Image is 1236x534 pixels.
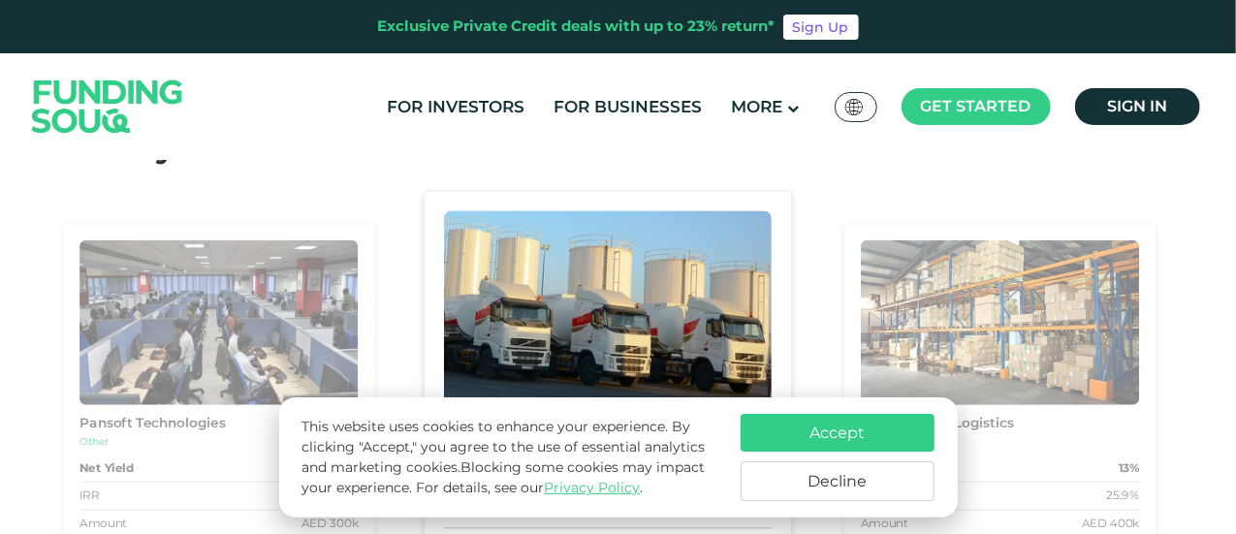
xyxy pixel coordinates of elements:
[861,239,1139,404] img: Business Image
[79,487,98,504] div: IRR
[13,57,203,155] img: Logo
[301,417,720,498] p: This website uses cookies to enhance your experience. By clicking "Accept," you agree to the use ...
[732,501,771,521] div: 25.9%
[378,16,776,38] div: Exclusive Private Credit deals with up to 23% return*
[741,461,935,501] button: Decline
[1082,515,1140,532] div: AED 400k
[79,434,357,449] div: Other
[861,434,1139,449] div: Logistic Services
[416,479,643,496] span: For details, see our .
[861,413,1139,432] div: Freight Move Logistics
[301,515,358,532] div: AED 300k
[79,515,126,532] div: Amount
[1119,458,1139,476] strong: 13%
[544,479,640,496] a: Privacy Policy
[301,458,705,496] span: Blocking some cookies may impact your experience.
[861,515,908,532] div: Amount
[549,91,707,123] a: For Businesses
[382,91,529,123] a: For Investors
[845,99,863,115] img: SA Flag
[1106,487,1139,504] div: 25.9%
[783,15,859,40] a: Sign Up
[443,210,771,404] img: Business Image
[32,128,308,166] span: Recently Funded
[79,239,357,404] img: Business Image
[443,501,466,521] div: IRR
[731,97,782,116] span: More
[79,413,357,432] div: Pansoft Technologies
[741,414,935,452] button: Accept
[921,97,1031,115] span: Get started
[1107,97,1167,115] span: Sign in
[1075,88,1200,125] a: Sign in
[79,458,133,476] strong: Net Yield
